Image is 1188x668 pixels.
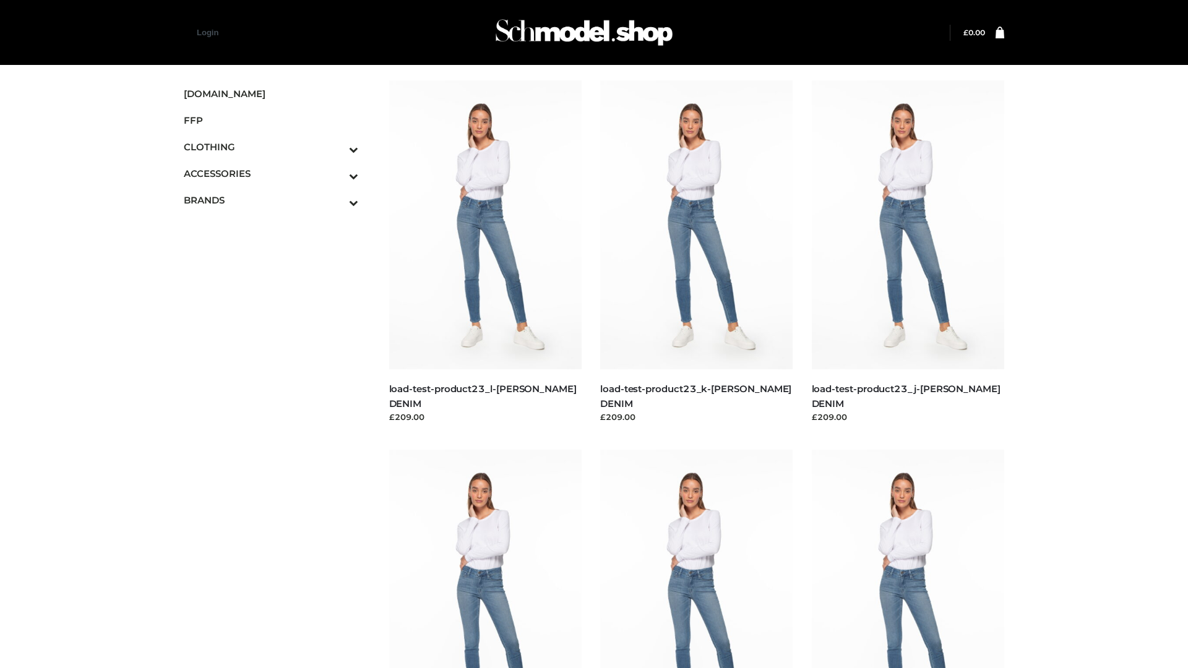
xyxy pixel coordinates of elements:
a: ACCESSORIESToggle Submenu [184,160,358,187]
a: [DOMAIN_NAME] [184,80,358,107]
div: £209.00 [600,411,793,423]
span: CLOTHING [184,140,358,154]
a: load-test-product23_l-[PERSON_NAME] DENIM [389,383,577,409]
div: £209.00 [812,411,1005,423]
span: ACCESSORIES [184,166,358,181]
button: Toggle Submenu [315,187,358,213]
span: [DOMAIN_NAME] [184,87,358,101]
button: Toggle Submenu [315,134,358,160]
a: BRANDSToggle Submenu [184,187,358,213]
span: FFP [184,113,358,127]
div: £209.00 [389,411,582,423]
span: £ [963,28,968,37]
span: BRANDS [184,193,358,207]
a: FFP [184,107,358,134]
a: CLOTHINGToggle Submenu [184,134,358,160]
a: £0.00 [963,28,985,37]
a: load-test-product23_k-[PERSON_NAME] DENIM [600,383,791,409]
button: Toggle Submenu [315,160,358,187]
img: Schmodel Admin 964 [491,8,677,57]
a: load-test-product23_j-[PERSON_NAME] DENIM [812,383,1001,409]
a: Login [197,28,218,37]
bdi: 0.00 [963,28,985,37]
